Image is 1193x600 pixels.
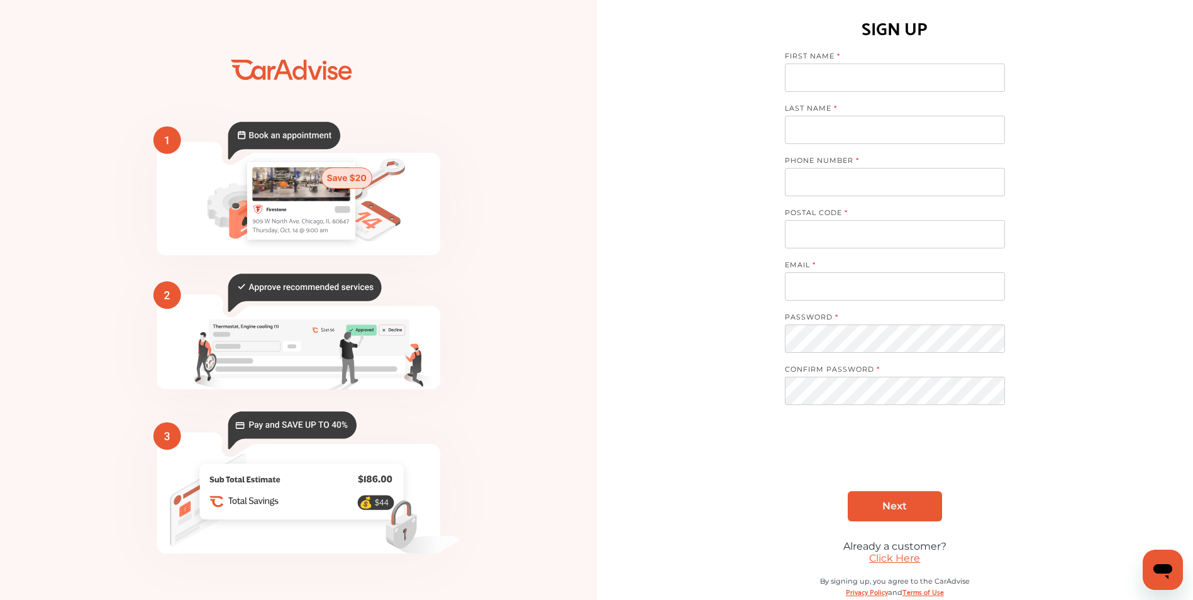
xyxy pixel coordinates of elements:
[862,12,928,42] h1: SIGN UP
[846,586,888,597] a: Privacy Policy
[785,104,992,116] label: LAST NAME
[785,540,1005,552] div: Already a customer?
[785,52,992,64] label: FIRST NAME
[785,313,992,325] label: PASSWORD
[882,500,907,512] span: Next
[799,433,990,482] iframe: reCAPTCHA
[869,552,920,564] a: Click Here
[785,208,992,220] label: POSTAL CODE
[785,260,992,272] label: EMAIL
[1143,550,1183,590] iframe: Button to launch messaging window
[848,491,942,521] a: Next
[785,156,992,168] label: PHONE NUMBER
[359,496,373,509] text: 💰
[902,586,944,597] a: Terms of Use
[785,365,992,377] label: CONFIRM PASSWORD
